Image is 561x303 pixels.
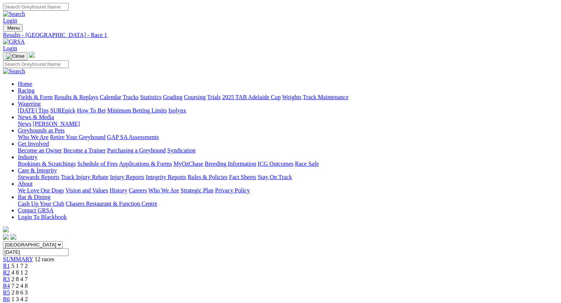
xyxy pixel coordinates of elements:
[11,296,28,302] span: 1 3 4 2
[168,107,186,114] a: Isolynx
[3,60,69,68] input: Search
[3,45,17,51] a: Login
[18,187,64,193] a: We Love Our Dogs
[18,154,37,160] a: Industry
[3,24,23,32] button: Toggle navigation
[205,161,256,167] a: Breeding Information
[77,161,118,167] a: Schedule of Fees
[6,53,24,59] img: Close
[3,256,33,262] a: SUMMARY
[54,94,98,100] a: Results & Replays
[11,289,28,296] span: 2 8 6 3
[3,269,10,276] a: R2
[3,52,27,60] button: Toggle navigation
[181,187,214,193] a: Strategic Plan
[3,32,558,38] a: Results - [GEOGRAPHIC_DATA] - Race 1
[50,107,75,114] a: SUREpick
[18,161,76,167] a: Bookings & Scratchings
[7,25,20,31] span: Menu
[229,174,256,180] a: Fact Sheets
[61,174,108,180] a: Track Injury Rebate
[10,234,16,240] img: twitter.svg
[3,17,17,24] a: Login
[50,134,106,140] a: Retire Your Greyhound
[295,161,319,167] a: Race Safe
[18,87,34,94] a: Racing
[18,174,558,181] div: Care & Integrity
[34,256,54,262] span: 12 races
[18,134,558,141] div: Greyhounds as Pets
[18,127,65,134] a: Greyhounds as Pets
[18,114,54,120] a: News & Media
[33,121,80,127] a: [PERSON_NAME]
[215,187,250,193] a: Privacy Policy
[11,263,28,269] span: 5 1 7 2
[18,161,558,167] div: Industry
[109,187,127,193] a: History
[100,94,121,100] a: Calendar
[3,234,9,240] img: facebook.svg
[18,207,53,213] a: Contact GRSA
[163,94,182,100] a: Grading
[207,94,221,100] a: Trials
[18,121,31,127] a: News
[3,226,9,232] img: logo-grsa-white.png
[3,248,69,256] input: Select date
[303,94,349,100] a: Track Maintenance
[11,283,28,289] span: 7 2 4 8
[3,11,25,17] img: Search
[18,181,33,187] a: About
[123,94,139,100] a: Tracks
[18,147,558,154] div: Get Involved
[18,81,32,87] a: Home
[119,161,172,167] a: Applications & Forms
[11,276,28,282] span: 2 8 4 7
[282,94,301,100] a: Weights
[258,161,293,167] a: ICG Outcomes
[18,201,558,207] div: Bar & Dining
[148,187,179,193] a: Who We Are
[107,107,167,114] a: Minimum Betting Limits
[18,121,558,127] div: News & Media
[65,187,108,193] a: Vision and Values
[188,174,228,180] a: Rules & Policies
[3,68,25,75] img: Search
[107,134,159,140] a: GAP SA Assessments
[129,187,147,193] a: Careers
[77,107,106,114] a: How To Bet
[18,174,59,180] a: Stewards Reports
[3,296,10,302] a: R6
[18,134,49,140] a: Who We Are
[18,194,50,200] a: Bar & Dining
[18,107,558,114] div: Wagering
[63,147,106,154] a: Become a Trainer
[167,147,195,154] a: Syndication
[18,94,558,101] div: Racing
[18,201,64,207] a: Cash Up Your Club
[3,38,25,45] img: GRSA
[66,201,157,207] a: Chasers Restaurant & Function Centre
[174,161,203,167] a: MyOzChase
[3,289,10,296] a: R5
[18,214,67,220] a: Login To Blackbook
[140,94,162,100] a: Statistics
[29,52,35,58] img: logo-grsa-white.png
[18,107,49,114] a: [DATE] Tips
[3,283,10,289] a: R4
[184,94,206,100] a: Coursing
[3,263,10,269] a: R1
[18,94,53,100] a: Fields & Form
[146,174,186,180] a: Integrity Reports
[18,141,49,147] a: Get Involved
[222,94,281,100] a: 2025 TAB Adelaide Cup
[258,174,292,180] a: Stay On Track
[3,276,10,282] a: R3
